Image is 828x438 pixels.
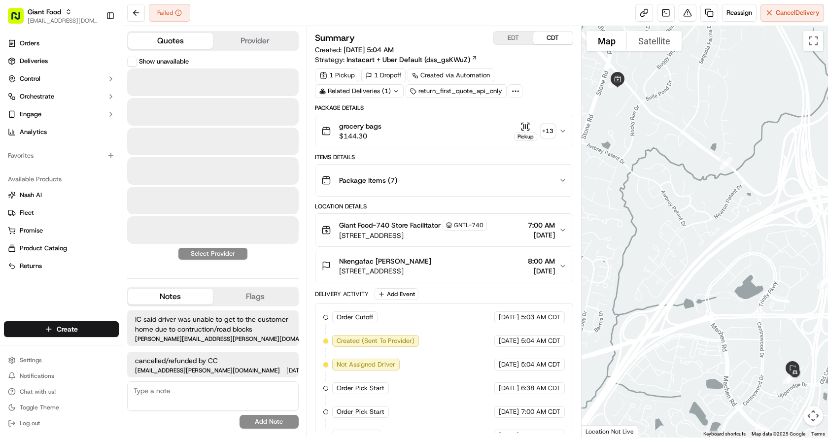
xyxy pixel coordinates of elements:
span: Giant Food-740 Store Facilitator [339,220,441,230]
span: 5:03 AM CDT [521,313,560,322]
span: Order Pick Start [337,384,384,393]
button: Add Event [375,288,418,300]
a: Terms (opens in new tab) [811,431,825,437]
div: Available Products [4,171,119,187]
span: Notifications [20,372,54,380]
span: grocery bags [339,121,381,131]
button: Giant Food[EMAIL_ADDRESS][DOMAIN_NAME] [4,4,102,28]
h3: Summary [315,34,355,42]
span: [DATE] [499,384,519,393]
button: Notes [128,289,213,304]
div: Start new chat [34,94,162,104]
a: Powered byPylon [69,167,119,174]
span: Order Pick Start [337,407,384,416]
button: Show street map [586,31,627,51]
span: [DATE] [286,368,305,373]
span: 8:00 AM [528,256,555,266]
span: Control [20,74,40,83]
div: 2 [716,153,736,174]
input: Got a question? Start typing here... [26,64,177,74]
a: 📗Knowledge Base [6,139,79,157]
div: Related Deliveries (1) [315,84,404,98]
div: Items Details [315,153,573,161]
span: [DATE] [499,360,519,369]
span: Settings [20,356,42,364]
span: Instacart + Uber Default (dss_gsKWuZ) [346,55,470,65]
span: Order Cutoff [337,313,373,322]
a: Instacart + Uber Default (dss_gsKWuZ) [346,55,478,65]
button: Fleet [4,205,119,221]
button: Package Items (7) [315,165,573,196]
span: [STREET_ADDRESS] [339,266,431,276]
span: Nkengafac [PERSON_NAME] [339,256,431,266]
button: Failed [149,4,190,22]
a: Deliveries [4,53,119,69]
div: 💻 [83,144,91,152]
span: [DATE] [528,230,555,240]
button: Pickup [514,122,537,141]
span: Pylon [98,167,119,174]
span: Orders [20,39,39,48]
span: Created: [315,45,394,55]
span: Toggle Theme [20,404,59,411]
button: Nash AI [4,187,119,203]
span: Giant Food [28,7,61,17]
span: cancelled/refunded by CC [135,356,291,366]
span: Promise [20,226,43,235]
img: 1736555255976-a54dd68f-1ca7-489b-9aae-adbdc363a1c4 [10,94,28,112]
button: EDT [494,32,533,44]
a: Open this area in Google Maps (opens a new window) [584,425,617,438]
button: Nkengafac [PERSON_NAME][STREET_ADDRESS]8:00 AM[DATE] [315,250,573,282]
div: Pickup [514,133,537,141]
div: 11 [779,368,800,388]
span: Create [57,324,78,334]
div: 9 [784,367,805,387]
button: Promise [4,223,119,238]
button: Pickup+13 [514,122,555,141]
span: Deliveries [20,57,48,66]
span: 6:38 AM CDT [521,384,560,393]
span: 7:00 AM CDT [521,407,560,416]
a: Analytics [4,124,119,140]
span: 5:04 AM CDT [521,337,560,345]
a: 💻API Documentation [79,139,162,157]
span: Knowledge Base [20,143,75,153]
a: Fleet [8,208,115,217]
span: [DATE] [528,266,555,276]
button: Start new chat [168,97,179,109]
button: Product Catalog [4,240,119,256]
div: Favorites [4,148,119,164]
button: Flags [213,289,298,304]
span: Nash AI [20,191,42,200]
div: 1 Dropoff [361,68,406,82]
div: 1 Pickup [315,68,359,82]
div: Strategy: [315,55,478,65]
span: GNTL-740 [454,221,483,229]
a: Promise [8,226,115,235]
div: We're available if you need us! [34,104,125,112]
button: grocery bags$144.30Pickup+13 [315,115,573,147]
button: Engage [4,106,119,122]
button: [EMAIL_ADDRESS][DOMAIN_NAME] [28,17,98,25]
div: 6 [784,367,804,388]
div: 10 [783,366,803,387]
a: Returns [8,262,115,270]
img: Google [584,425,617,438]
button: Toggle fullscreen view [803,31,823,51]
span: Product Catalog [20,244,67,253]
span: Orchestrate [20,92,54,101]
span: [DATE] [499,337,519,345]
span: Map data ©2025 Google [752,431,805,437]
span: 7:00 AM [528,220,555,230]
span: 5:04 AM CDT [521,360,560,369]
div: Delivery Activity [315,290,369,298]
span: Log out [20,419,40,427]
button: Quotes [128,33,213,49]
div: Created via Automation [408,68,494,82]
span: Reassign [726,8,752,17]
a: Product Catalog [8,244,115,253]
span: Analytics [20,128,47,136]
button: Control [4,71,119,87]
